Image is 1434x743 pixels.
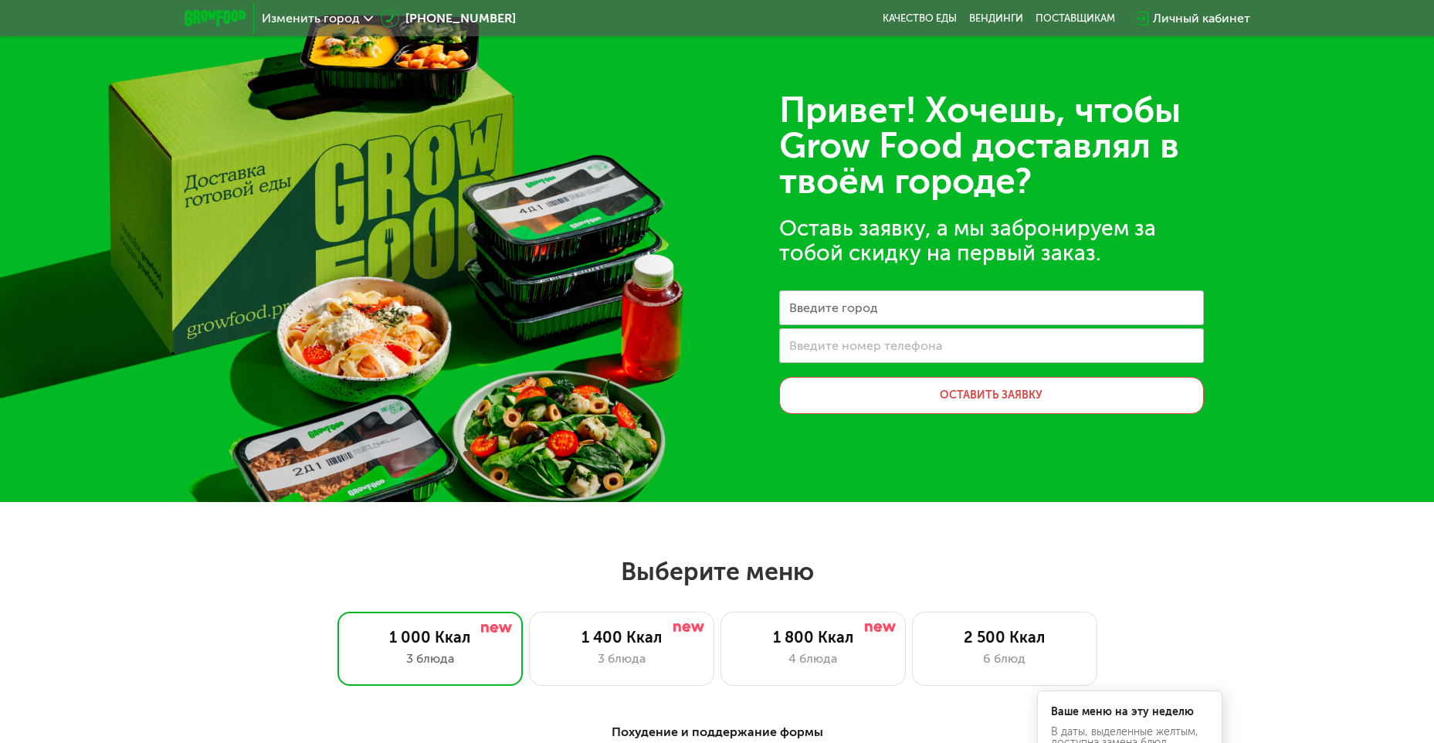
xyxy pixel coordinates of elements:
div: 6 блюд [928,650,1081,668]
div: 1 400 Ккал [545,628,698,646]
span: Изменить город [262,12,360,25]
div: 1 000 Ккал [354,628,507,646]
label: Введите номер телефона [789,341,942,350]
div: поставщикам [1036,12,1115,25]
label: Введите город [789,304,878,312]
button: Оставить заявку [779,377,1204,414]
div: Личный кабинет [1153,9,1250,28]
div: Привет! Хочешь, чтобы Grow Food доставлял в твоём городе? [779,93,1204,199]
div: 1 800 Ккал [737,628,890,646]
a: Качество еды [883,12,957,25]
a: Вендинги [969,12,1023,25]
div: Ваше меню на эту неделю [1051,707,1209,718]
div: Оставь заявку, а мы забронируем за тобой скидку на первый заказ. [779,216,1204,266]
div: 2 500 Ккал [928,628,1081,646]
div: 3 блюда [354,650,507,668]
div: Похудение и поддержание формы [260,723,1175,742]
div: 3 блюда [545,650,698,668]
h2: Выберите меню [49,556,1385,587]
div: 4 блюда [737,650,890,668]
a: [PHONE_NUMBER] [381,9,516,28]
